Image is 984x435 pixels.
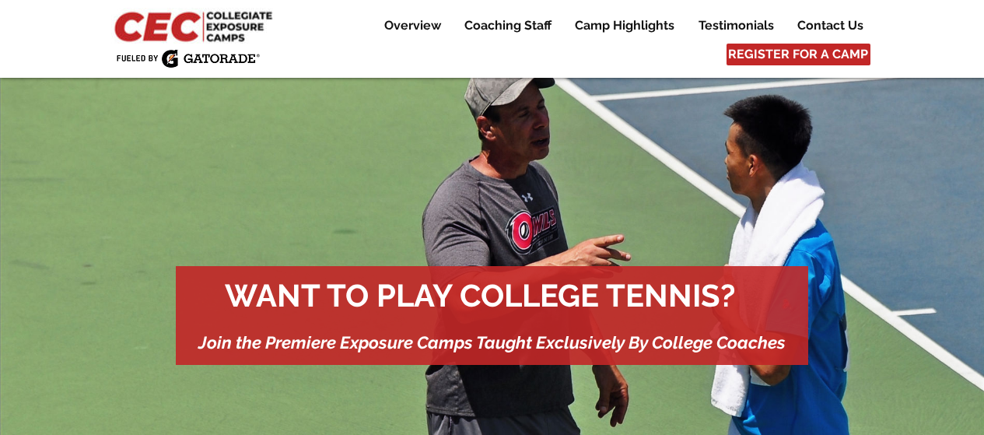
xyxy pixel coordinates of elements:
[728,46,868,63] span: REGISTER FOR A CAMP
[790,16,871,35] p: Contact Us
[567,16,682,35] p: Camp Highlights
[198,332,786,353] span: Join the Premiere Exposure Camps Taught Exclusively By College Coaches
[786,16,874,35] a: Contact Us
[453,16,562,35] a: Coaching Staff
[111,8,279,44] img: CEC Logo Primary_edited.jpg
[116,49,260,68] img: Fueled by Gatorade.png
[727,44,870,65] a: REGISTER FOR A CAMP
[687,16,785,35] a: Testimonials
[360,16,874,35] nav: Site
[373,16,452,35] a: Overview
[691,16,782,35] p: Testimonials
[225,277,735,314] span: WANT TO PLAY COLLEGE TENNIS?
[563,16,686,35] a: Camp Highlights
[457,16,559,35] p: Coaching Staff
[376,16,449,35] p: Overview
